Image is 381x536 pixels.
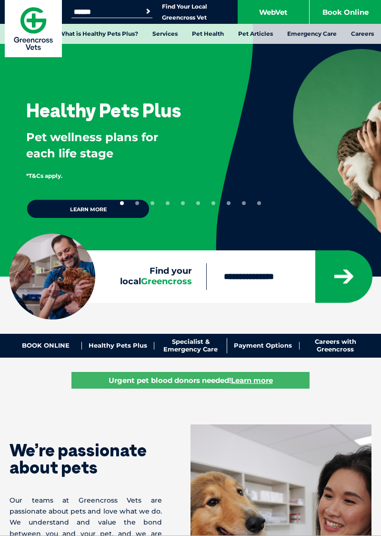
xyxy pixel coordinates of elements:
[143,7,153,16] button: Search
[227,342,300,350] a: Payment Options
[26,129,185,161] p: Pet wellness plans for each life stage
[280,24,344,44] a: Emergency Care
[211,201,215,205] button: 7 of 10
[26,199,150,219] a: Learn more
[141,276,192,287] span: Greencross
[242,201,246,205] button: 9 of 10
[26,101,181,120] h3: Healthy Pets Plus
[120,201,124,205] button: 1 of 10
[231,24,280,44] a: Pet Articles
[344,24,381,44] a: Careers
[181,201,185,205] button: 5 of 10
[135,201,139,205] button: 2 of 10
[82,342,154,350] a: Healthy Pets Plus
[51,24,145,44] a: What is Healthy Pets Plus?
[154,338,227,353] a: Specialist & Emergency Care
[162,3,207,21] a: Find Your Local Greencross Vet
[145,24,185,44] a: Services
[71,372,310,389] a: Urgent pet blood donors needed!Learn more
[185,24,231,44] a: Pet Health
[10,342,82,350] a: BOOK ONLINE
[166,201,170,205] button: 4 of 10
[196,201,200,205] button: 6 of 10
[300,338,371,353] a: Careers with Greencross
[26,172,62,179] span: *T&Cs apply.
[150,201,154,205] button: 3 of 10
[10,442,162,476] h1: We’re passionate about pets
[257,201,261,205] button: 10 of 10
[10,266,206,287] label: Find your local
[227,201,231,205] button: 8 of 10
[231,376,273,385] u: Learn more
